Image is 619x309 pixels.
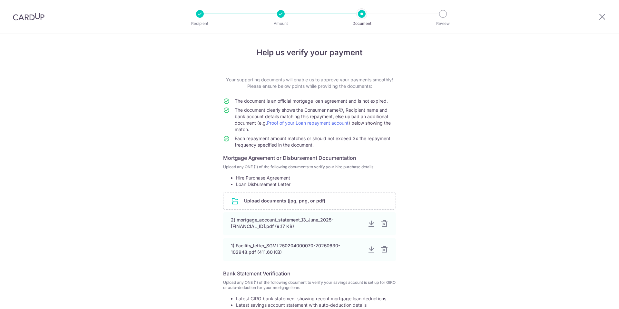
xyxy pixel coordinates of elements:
div: 1) Facility_letter_SGML250204000070-20250630-102948.pdf (411.60 KB) [231,242,362,255]
div: Upload documents (jpg, png, or pdf) [223,192,396,210]
div: 2) mortgage_account_statement_13_June_2025-[FINANCIAL_ID].pdf (9.17 KB) [231,217,362,230]
span: The document is an official mortgage loan agreement and is not expired. [235,98,388,104]
h6: Bank Statement Verification [223,270,396,277]
p: Recipient [176,20,224,27]
a: Proof of your Loan repayment account [267,120,349,126]
p: Upload any ONE (1) of the following documents to verify your hire purchase details: [223,164,396,170]
p: Review [419,20,467,27]
p: Amount [257,20,305,27]
span: The document clearly shows the Consumer name , Recipient name and bank account details matching t... [235,107,391,132]
li: Loan Disbursement Letter [236,181,396,188]
h6: Mortgage Agreement or Disbursement Documentation [223,154,396,162]
li: Latest GIRO bank statement showing recent mortgage loan deductions [236,295,396,302]
p: Document [338,20,386,27]
p: Upload any ONE (1) of the following document to verify your savings account is set up for GIRO or... [223,280,396,290]
p: Your supporting documents will enable us to approve your payments smoothly! Please ensure below p... [223,77,396,89]
span: Each repayment amount matches or should not exceed 3x the repayment frequency specified in the do... [235,136,390,148]
h4: Help us verify your payment [223,47,396,58]
iframe: Opens a widget where you can find more information [578,290,613,306]
img: CardUp [13,13,44,21]
li: Latest savings account statement with auto-deduction details [236,302,396,308]
li: Hire Purchase Agreement [236,175,396,181]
